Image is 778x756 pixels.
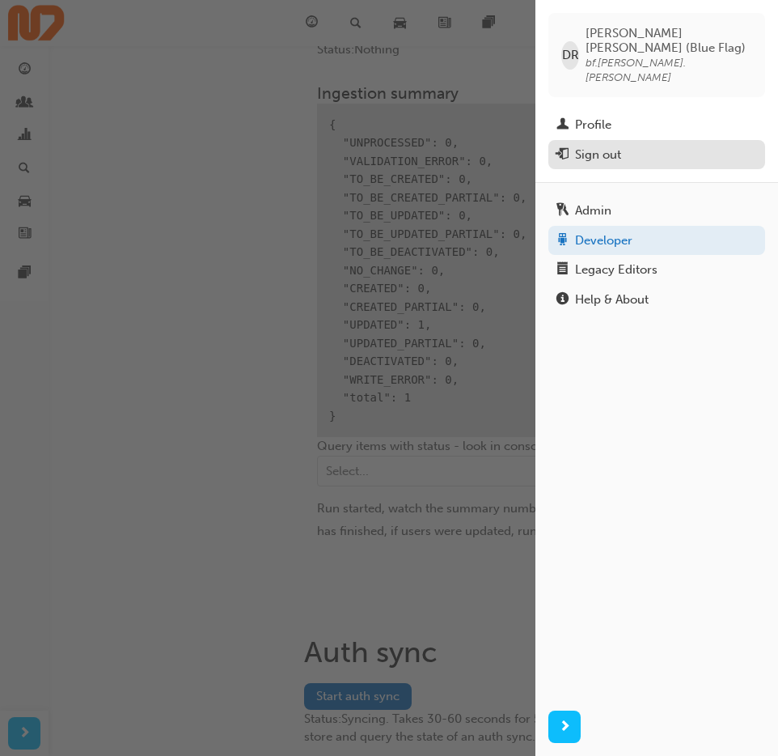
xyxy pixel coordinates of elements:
[575,116,611,134] div: Profile
[556,293,569,308] span: info-icon
[575,261,657,279] div: Legacy Editors
[556,148,569,163] span: exit-icon
[548,140,765,170] button: Sign out
[586,56,686,84] span: bf.[PERSON_NAME].[PERSON_NAME]
[548,110,765,140] a: Profile
[556,263,569,278] span: notepad-icon
[548,196,765,226] a: Admin
[559,717,571,737] span: next-icon
[548,285,765,315] a: Help & About
[575,146,621,164] div: Sign out
[575,202,611,220] div: Admin
[548,255,765,285] a: Legacy Editors
[586,26,752,55] span: [PERSON_NAME] [PERSON_NAME] (Blue Flag)
[556,204,569,219] span: keys-icon
[548,226,765,256] a: Developer
[556,118,569,133] span: man-icon
[575,291,649,309] div: Help & About
[556,234,569,248] span: robot-icon
[562,46,579,65] span: DR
